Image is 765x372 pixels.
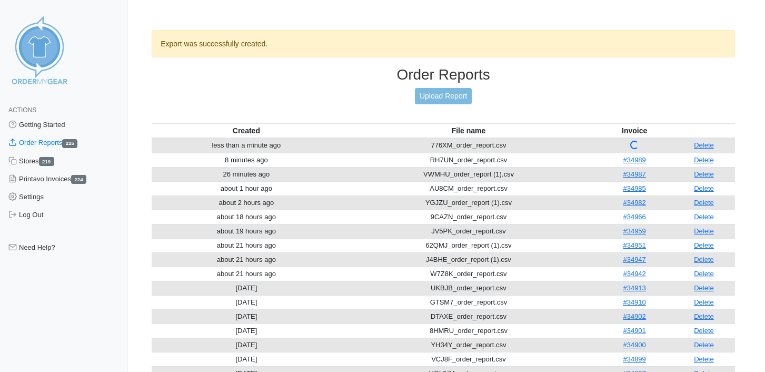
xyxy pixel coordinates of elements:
a: #34966 [623,213,645,221]
a: #34900 [623,341,645,349]
td: 776XM_order_report.csv [341,138,597,153]
a: #34959 [623,227,645,235]
a: #34989 [623,156,645,164]
td: [DATE] [152,324,341,338]
td: JV5PK_order_report.csv [341,224,597,238]
td: RH7UN_order_report.csv [341,153,597,167]
th: Created [152,123,341,138]
a: Delete [694,227,714,235]
td: [DATE] [152,352,341,366]
a: #34910 [623,298,645,306]
td: YGJZU_order_report (1).csv [341,195,597,210]
a: Upload Report [415,88,472,104]
a: Delete [694,213,714,221]
td: 9CAZN_order_report.csv [341,210,597,224]
a: Delete [694,312,714,320]
td: about 18 hours ago [152,210,341,224]
td: [DATE] [152,295,341,309]
td: [DATE] [152,281,341,295]
a: Delete [694,327,714,335]
td: VWMHU_order_report (1).csv [341,167,597,181]
td: GTSM7_order_report.csv [341,295,597,309]
td: 26 minutes ago [152,167,341,181]
div: Export was successfully created. [152,30,735,57]
span: 224 [71,175,86,184]
td: less than a minute ago [152,138,341,153]
a: Delete [694,298,714,306]
td: 62QMJ_order_report (1).csv [341,238,597,252]
th: File name [341,123,597,138]
td: J4BHE_order_report (1).csv [341,252,597,267]
td: YH34Y_order_report.csv [341,338,597,352]
a: Delete [694,256,714,263]
td: AU8CM_order_report.csv [341,181,597,195]
td: DTAXE_order_report.csv [341,309,597,324]
a: Delete [694,241,714,249]
th: Invoice [596,123,673,138]
a: #34987 [623,170,645,178]
a: #34982 [623,199,645,207]
h3: Order Reports [152,66,735,84]
td: W7Z8K_order_report.csv [341,267,597,281]
a: Delete [694,141,714,149]
a: #34899 [623,355,645,363]
a: Delete [694,156,714,164]
a: Delete [694,270,714,278]
a: #34901 [623,327,645,335]
a: Delete [694,199,714,207]
a: Delete [694,284,714,292]
td: about 1 hour ago [152,181,341,195]
td: about 21 hours ago [152,267,341,281]
a: Delete [694,341,714,349]
td: 8 minutes ago [152,153,341,167]
span: 219 [39,157,54,166]
span: Actions [8,106,36,114]
td: about 21 hours ago [152,252,341,267]
a: #34902 [623,312,645,320]
td: UKBJB_order_report.csv [341,281,597,295]
a: #34913 [623,284,645,292]
td: 8HMRU_order_report.csv [341,324,597,338]
span: 225 [62,139,77,148]
a: #34985 [623,184,645,192]
td: [DATE] [152,309,341,324]
td: about 21 hours ago [152,238,341,252]
a: Delete [694,170,714,178]
td: [DATE] [152,338,341,352]
td: VCJ8F_order_report.csv [341,352,597,366]
td: about 19 hours ago [152,224,341,238]
a: #34942 [623,270,645,278]
a: #34947 [623,256,645,263]
a: Delete [694,355,714,363]
a: Delete [694,184,714,192]
td: about 2 hours ago [152,195,341,210]
a: #34951 [623,241,645,249]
